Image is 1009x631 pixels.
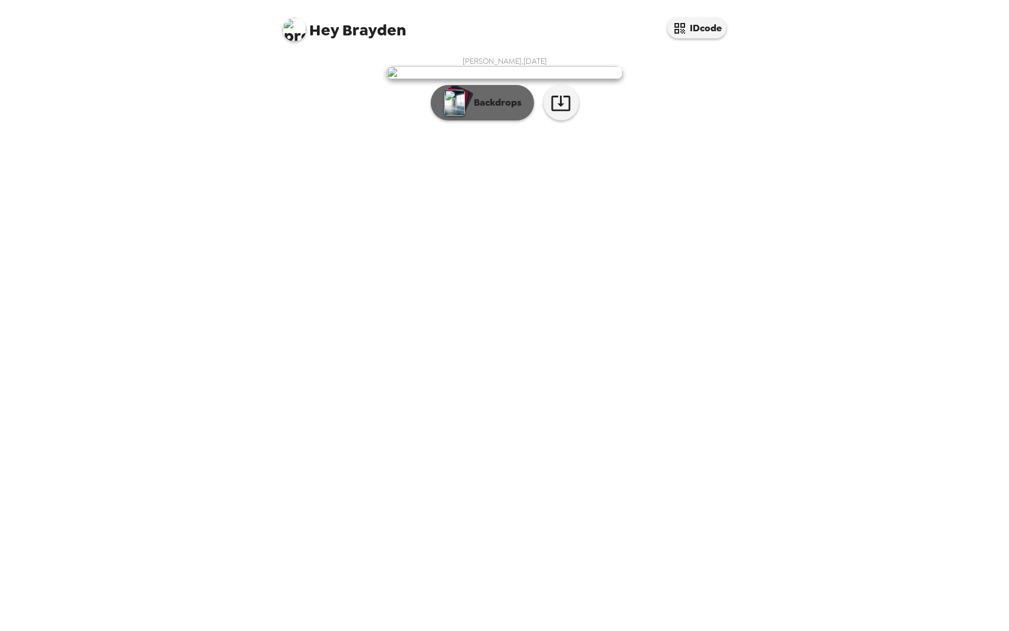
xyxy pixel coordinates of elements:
[667,18,726,38] button: IDcode
[431,85,534,120] button: Backdrops
[463,56,547,66] span: [PERSON_NAME] , [DATE]
[309,19,339,41] span: Hey
[468,96,522,110] p: Backdrops
[283,12,406,38] span: Brayden
[283,18,306,41] img: profile pic
[386,66,623,79] img: user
